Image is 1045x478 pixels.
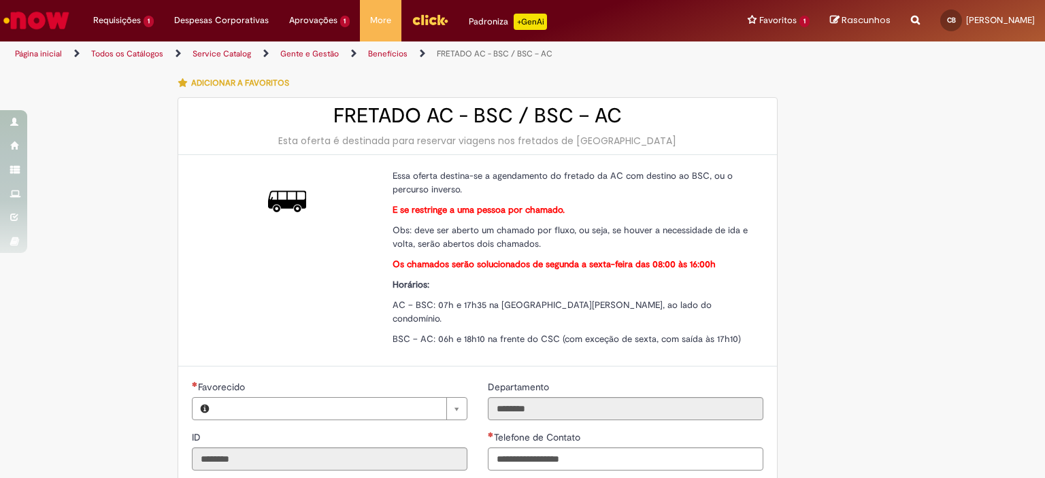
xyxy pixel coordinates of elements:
[340,16,350,27] span: 1
[488,397,763,420] input: Departamento
[393,170,733,195] span: Essa oferta destina-se a agendamento do fretado da AC com destino ao BSC, ou o percurso inverso.
[488,381,552,393] span: Somente leitura - Departamento
[192,447,467,471] input: ID
[93,14,141,27] span: Requisições
[799,16,810,27] span: 1
[437,48,552,59] a: FRETADO AC - BSC / BSC – AC
[368,48,408,59] a: Benefícios
[393,258,716,270] strong: Os chamados serão solucionados de segunda a sexta-feira das 08:00 às 16:00h
[966,14,1035,26] span: [PERSON_NAME]
[174,14,269,27] span: Despesas Corporativas
[1,7,71,34] img: ServiceNow
[759,14,797,27] span: Favoritos
[393,333,741,345] span: BSC – AC: 06h e 18h10 na frente do CSC (com exceção de sexta, com saída às 17h10)
[10,41,686,67] ul: Trilhas de página
[947,16,956,24] span: CB
[393,204,565,216] strong: E se restringe a uma pessoa por chamado.
[268,182,306,220] img: FRETADO AC - BSC / BSC – AC
[842,14,891,27] span: Rascunhos
[178,69,297,97] button: Adicionar a Favoritos
[191,78,289,88] span: Adicionar a Favoritos
[494,431,583,443] span: Telefone de Contato
[193,48,251,59] a: Service Catalog
[393,299,712,324] span: AC – BSC: 07h e 17h35 na [GEOGRAPHIC_DATA][PERSON_NAME], ao lado do condomínio.
[280,48,339,59] a: Gente e Gestão
[91,48,163,59] a: Todos os Catálogos
[393,224,748,250] span: Obs: deve ser aberto um chamado por fluxo, ou seja, se houver a necessidade de ida e volta, serão...
[193,398,217,420] button: Favorecido, Visualizar este registro
[192,134,763,148] div: Esta oferta é destinada para reservar viagens nos fretados de [GEOGRAPHIC_DATA]
[488,380,552,394] label: Somente leitura - Departamento
[192,105,763,127] h2: FRETADO AC - BSC / BSC – AC
[192,381,198,387] span: Necessários
[217,398,467,420] a: Limpar campo Favorecido
[192,430,203,444] label: Somente leitura - ID
[469,14,547,30] div: Padroniza
[198,381,248,393] span: Necessários - Favorecido
[488,432,494,437] span: Obrigatório Preenchido
[393,279,429,290] strong: Horários:
[289,14,337,27] span: Aprovações
[830,14,891,27] a: Rascunhos
[488,447,763,471] input: Telefone de Contato
[144,16,154,27] span: 1
[15,48,62,59] a: Página inicial
[370,14,391,27] span: More
[514,14,547,30] p: +GenAi
[412,10,448,30] img: click_logo_yellow_360x200.png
